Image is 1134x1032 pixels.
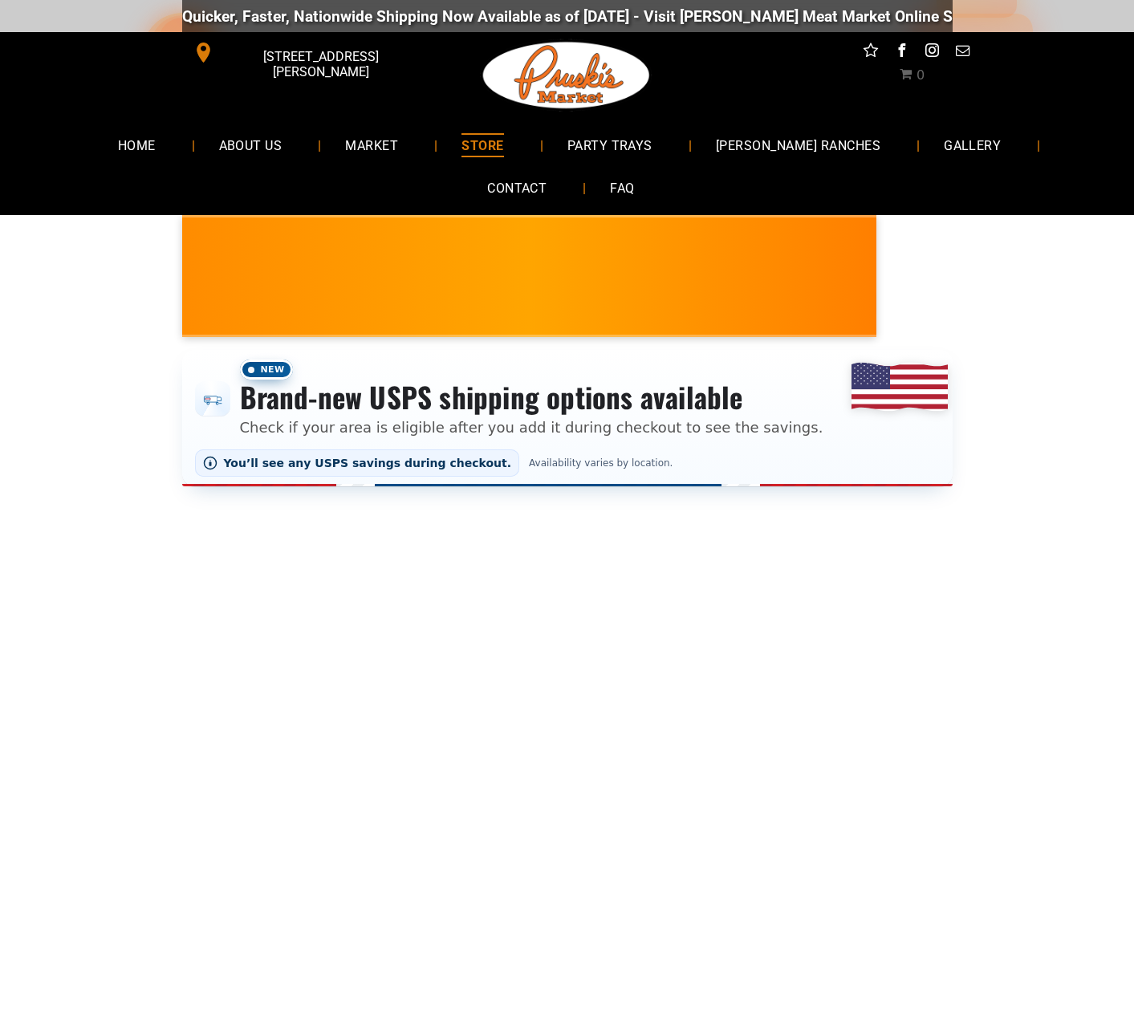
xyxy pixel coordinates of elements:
a: FAQ [586,167,658,209]
a: MARKET [321,124,422,166]
a: HOME [94,124,180,166]
span: [STREET_ADDRESS][PERSON_NAME] [217,41,424,87]
a: instagram [921,40,942,65]
span: New [240,360,293,380]
a: email [952,40,973,65]
a: facebook [891,40,912,65]
a: STORE [437,124,527,166]
img: Pruski-s+Market+HQ+Logo2-1920w.png [480,32,653,119]
h3: Brand-new USPS shipping options available [240,380,823,415]
p: Check if your area is eligible after you add it during checkout to see the savings. [240,416,823,438]
span: You’ll see any USPS savings during checkout. [224,457,512,469]
span: Availability varies by location. [526,457,676,469]
a: [PERSON_NAME] RANCHES [692,124,904,166]
a: [STREET_ADDRESS][PERSON_NAME] [182,40,428,65]
a: GALLERY [920,124,1025,166]
a: CONTACT [463,167,571,209]
span: 0 [917,67,925,83]
div: Shipping options announcement [182,350,953,486]
a: Social network [860,40,881,65]
a: ABOUT US [195,124,307,166]
a: PARTY TRAYS [543,124,677,166]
